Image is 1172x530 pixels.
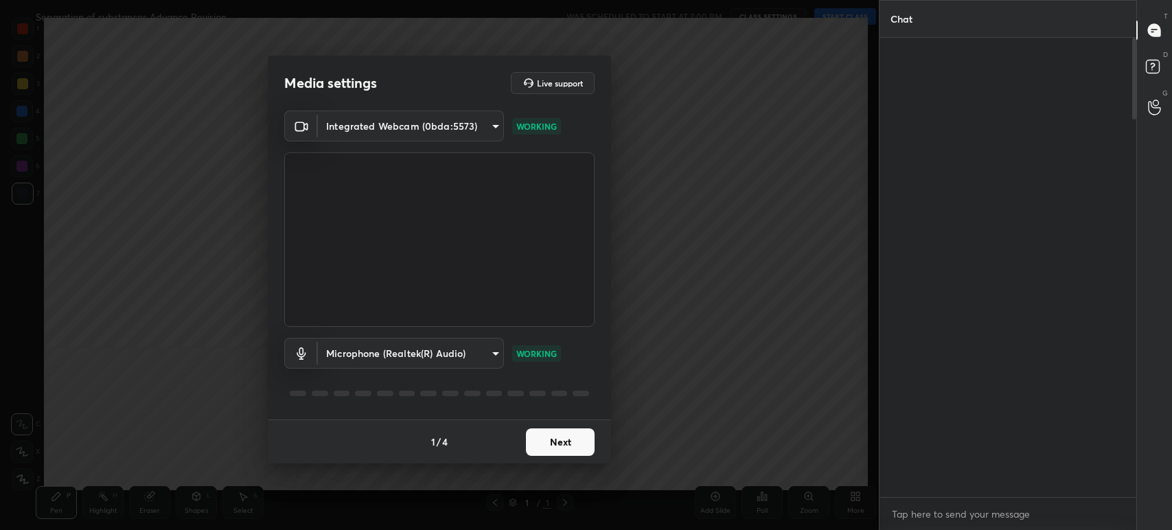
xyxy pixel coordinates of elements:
div: Integrated Webcam (0bda:5573) [318,338,504,369]
div: Integrated Webcam (0bda:5573) [318,111,504,141]
h5: Live support [537,79,583,87]
p: Chat [880,1,923,37]
button: Next [526,428,595,456]
p: D [1163,49,1168,60]
p: G [1162,88,1168,98]
p: WORKING [516,347,557,360]
p: T [1164,11,1168,21]
h4: 1 [431,435,435,449]
div: grid [880,38,1136,366]
h4: 4 [442,435,448,449]
h4: / [437,435,441,449]
h2: Media settings [284,74,377,92]
p: WORKING [516,120,557,132]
